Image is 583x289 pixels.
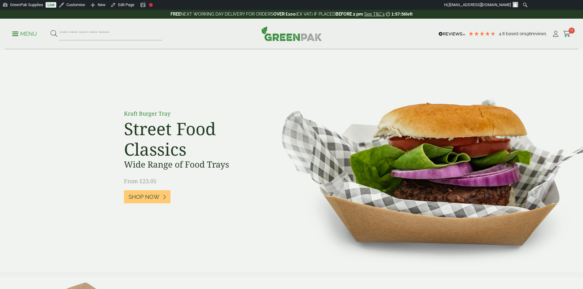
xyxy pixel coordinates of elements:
img: REVIEWS.io [439,32,465,36]
p: Menu [12,30,37,38]
span: left [406,12,413,17]
strong: FREE [170,12,181,17]
span: [EMAIL_ADDRESS][DOMAIN_NAME] [449,2,511,7]
strong: OVER £100 [273,12,296,17]
h2: Street Food Classics [124,118,262,159]
a: Menu [12,30,37,36]
span: 4.8 [499,31,506,36]
a: Shop Now [124,190,170,203]
span: From £23.05 [124,177,156,185]
strong: BEFORE 2 pm [335,12,363,17]
img: GreenPak Supplies [261,26,322,41]
a: See T&C's [364,12,385,17]
span: Shop Now [129,194,159,200]
a: Live [46,2,56,8]
a: 11 [563,29,571,39]
span: 196 [525,31,531,36]
i: My Account [552,31,559,37]
span: Based on [506,31,525,36]
div: Focus keyphrase not set [149,3,153,7]
h3: Wide Range of Food Trays [124,159,262,170]
i: Cart [563,31,571,37]
span: 1:57:56 [391,12,406,17]
span: 11 [569,28,575,34]
img: Street Food Classics [262,50,583,272]
span: reviews [531,31,546,36]
p: Kraft Burger Tray [124,109,262,118]
div: 4.79 Stars [468,31,496,36]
